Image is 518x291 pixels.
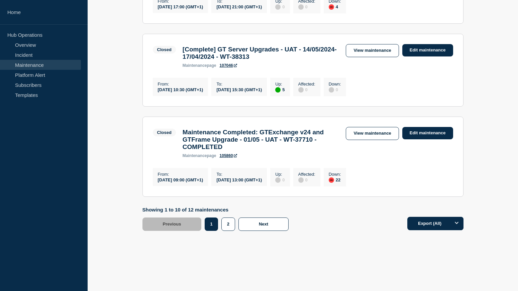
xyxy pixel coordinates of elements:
button: 1 [205,217,218,231]
div: [DATE] 09:00 (GMT+1) [158,177,203,182]
div: 0 [298,177,315,183]
div: 4 [329,4,341,10]
button: Export (All) [407,217,463,230]
p: Down : [329,82,341,87]
div: disabled [298,4,304,10]
button: Options [450,217,463,230]
div: down [329,4,334,10]
span: maintenance [183,153,207,158]
div: disabled [329,87,334,93]
div: down [329,177,334,183]
h3: [Complete] GT Server Upgrades - UAT - 14/05/2024-17/04/2024 - WT-38313 [183,46,339,60]
div: [DATE] 21:00 (GMT+1) [216,4,262,9]
a: 105860 [220,153,237,158]
button: Next [238,217,289,231]
div: disabled [298,87,304,93]
p: Showing 1 to 10 of 12 maintenances [142,207,292,212]
div: 22 [329,177,341,183]
div: Closed [157,130,172,135]
button: Previous [142,217,202,231]
p: Affected : [298,172,315,177]
p: Down : [329,172,341,177]
a: Edit maintenance [402,44,453,56]
p: From : [158,172,203,177]
p: From : [158,82,203,87]
div: Closed [157,47,172,52]
p: To : [216,82,262,87]
p: page [183,63,216,68]
a: 107046 [220,63,237,68]
div: 0 [298,87,315,93]
div: 0 [275,177,285,183]
p: To : [216,172,262,177]
div: 0 [329,87,341,93]
div: disabled [275,4,281,10]
h3: Maintenance Completed: GTExchange v24 and GTFrame Upgrade - 01/05 - UAT - WT-37710 - COMPLETED [183,129,339,151]
div: up [275,87,281,93]
div: [DATE] 17:00 (GMT+1) [158,4,203,9]
div: [DATE] 13:00 (GMT+1) [216,177,262,182]
div: [DATE] 10:30 (GMT+1) [158,87,203,92]
span: Previous [163,222,181,227]
span: Next [259,222,268,227]
span: maintenance [183,63,207,68]
div: 5 [275,87,285,93]
p: Up : [275,82,285,87]
div: [DATE] 15:30 (GMT+1) [216,87,262,92]
a: Edit maintenance [402,127,453,139]
button: 2 [221,217,235,231]
a: View maintenance [346,127,399,140]
div: disabled [275,177,281,183]
a: View maintenance [346,44,399,57]
div: disabled [298,177,304,183]
p: Affected : [298,82,315,87]
div: 0 [275,4,285,10]
div: 0 [298,4,315,10]
p: page [183,153,216,158]
p: Up : [275,172,285,177]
